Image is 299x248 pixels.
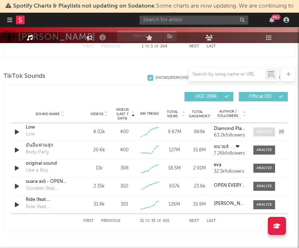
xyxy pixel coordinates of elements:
div: 2.35k [88,183,110,190]
span: Dismiss [171,12,176,18]
div: 400 [120,147,129,154]
div: 2.91M [189,165,210,172]
button: Last [207,45,216,49]
div: 1 5 268 [135,42,175,51]
button: Official(31) [239,92,288,101]
a: original sound [26,160,74,167]
span: Spotify Charts & Playlists not updating on Sodatone [13,3,154,9]
span: Official ( 31 ) [244,94,277,99]
div: Like a Boy [26,167,48,174]
button: Next [189,219,199,223]
span: Videos [91,112,103,116]
a: มันอิ่มฟามสุก [26,142,74,149]
strong: หมวยส์ ์ . . ❤︎ [214,144,240,149]
span: : Some charts are now updating. We are continuing to work on the issue [13,3,294,18]
div: 23.6k [189,183,210,190]
div: Goodies (feat. [PERSON_NAME]) [26,185,74,192]
div: 127M [164,147,185,154]
span: of [154,45,159,48]
div: 15.8M [189,147,210,154]
strong: Diamond Platnumz & [PERSON_NAME] [214,126,299,131]
button: Previous [101,219,120,223]
div: 302 [120,183,128,190]
a: Ride (feat. [PERSON_NAME]) [26,196,74,203]
div: 301 [121,201,128,208]
div: Ride (feat. [PERSON_NAME]) [26,203,74,211]
div: [PERSON_NAME] [18,31,108,43]
div: 7.26k followers [214,151,246,156]
button: Previous [101,45,120,49]
div: 32.1k followers [214,169,246,174]
button: Last [207,219,216,223]
div: 15.9M [189,201,210,208]
strong: OPEN EVERYDAY [214,183,251,188]
button: First [83,45,94,49]
a: suara asli - OPEN EVERYDAY [26,178,74,185]
button: 99+ [269,17,274,23]
div: 11k [88,165,110,172]
span: Sound Name [36,112,60,116]
div: 20.6k [88,147,110,154]
div: Low [26,131,35,138]
a: Low [26,124,74,131]
a: Diamond Platnumz & [PERSON_NAME] [214,126,246,131]
span: to [145,45,149,48]
span: UGC ( 384 ) [189,94,223,99]
div: 31.8k [88,201,110,208]
strong: eva [214,163,221,167]
button: Track [117,31,162,42]
span: of [157,219,161,223]
div: 126M [164,201,185,208]
span: Author / Followers [214,109,242,118]
div: 6M Trend [139,111,160,117]
div: 63.2k followers [214,133,246,138]
input: Search by song name or URL [189,72,265,77]
div: Body Party [26,149,49,156]
button: Next [189,45,199,49]
span: Total Views [164,110,181,118]
a: eva [214,163,246,168]
span: Videos (last 7 days) [113,108,130,121]
div: 99 + [271,14,281,20]
div: 31 35 415 [135,217,175,226]
div: 18.5M [164,165,185,172]
a: OPEN EVERYDAY [214,183,246,188]
div: 9.67M [164,129,185,136]
button: First [83,219,94,223]
a: หมวยส์ ์ . . ❤︎ [214,144,246,150]
span: to [145,219,150,223]
div: 869k [189,129,210,136]
div: 657k [164,183,185,190]
div: 400 [120,129,129,136]
div: 398 [120,165,129,172]
input: Search for artists [140,16,248,25]
a: [PERSON_NAME] & [PERSON_NAME] [214,201,246,206]
strong: [PERSON_NAME] & [PERSON_NAME] [214,201,294,206]
div: 4.02k [88,129,110,136]
button: UGC(384) [184,92,233,101]
span: Total Engagements [184,110,211,118]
